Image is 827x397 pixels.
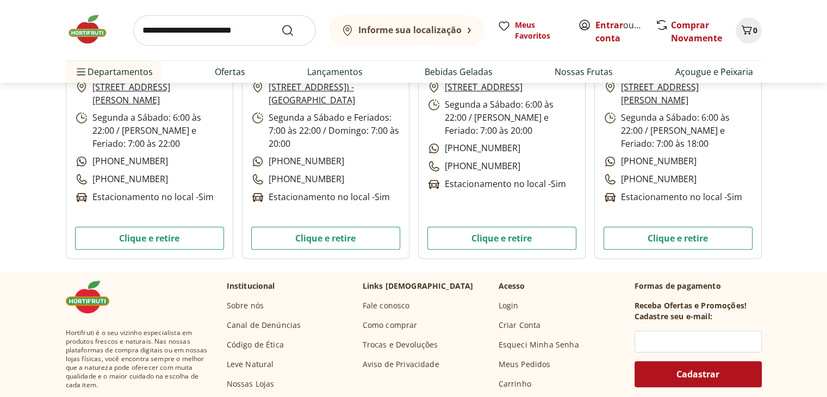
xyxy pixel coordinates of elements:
p: Estacionamento no local - Sim [604,190,742,204]
a: Bebidas Geladas [425,65,493,78]
p: [PHONE_NUMBER] [427,141,520,155]
a: Meus Pedidos [499,359,551,370]
a: Comprar Novamente [671,19,722,44]
button: Clique e retire [75,227,224,250]
span: 0 [753,25,757,35]
a: Trocas e Devoluções [363,339,438,350]
p: Segunda a Sábado e Feriados: 7:00 às 22:00 / Domingo: 7:00 às 20:00 [251,111,400,150]
span: Departamentos [74,59,153,85]
a: Canal de Denúncias [227,320,301,331]
p: [PHONE_NUMBER] [604,154,697,168]
a: Entrar [595,19,623,31]
span: Cadastrar [676,370,719,379]
span: Meus Favoritos [515,20,565,41]
a: Nossas Frutas [555,65,613,78]
button: Clique e retire [427,227,576,250]
a: Carrinho [499,379,531,389]
p: Estacionamento no local - Sim [75,190,214,204]
p: Estacionamento no local - Sim [427,177,566,191]
p: [PHONE_NUMBER] [251,172,344,186]
a: [STREET_ADDRESS]) - [GEOGRAPHIC_DATA] [269,80,400,107]
p: [PHONE_NUMBER] [427,159,520,173]
a: Leve Natural [227,359,274,370]
a: Fale conosco [363,300,410,311]
a: Como comprar [363,320,418,331]
p: Segunda a Sábado: 6:00 às 22:00 / [PERSON_NAME] e Feriado: 7:00 às 18:00 [604,111,753,150]
button: Carrinho [736,17,762,44]
a: Criar Conta [499,320,541,331]
a: Aviso de Privacidade [363,359,439,370]
button: Clique e retire [604,227,753,250]
span: Hortifruti é o seu vizinho especialista em produtos frescos e naturais. Nas nossas plataformas de... [66,328,209,389]
a: Sobre nós [227,300,264,311]
a: Açougue e Peixaria [675,65,753,78]
p: Segunda a Sábado: 6:00 às 22:00 / [PERSON_NAME] e Feriado: 7:00 às 20:00 [427,98,576,137]
button: Clique e retire [251,227,400,250]
p: Acesso [499,281,525,291]
p: [PHONE_NUMBER] [75,154,168,168]
a: Login [499,300,519,311]
a: Código de Ética [227,339,284,350]
h3: Cadastre seu e-mail: [635,311,712,322]
a: Ofertas [215,65,245,78]
p: [PHONE_NUMBER] [604,172,697,186]
img: Hortifruti [66,281,120,313]
p: Institucional [227,281,275,291]
a: Criar conta [595,19,655,44]
span: ou [595,18,644,45]
button: Informe sua localização [329,15,484,46]
a: Meus Favoritos [498,20,565,41]
a: Lançamentos [307,65,363,78]
button: Cadastrar [635,361,762,387]
img: Hortifruti [66,13,120,46]
a: Esqueci Minha Senha [499,339,579,350]
p: Formas de pagamento [635,281,762,291]
p: [PHONE_NUMBER] [251,154,344,168]
input: search [133,15,316,46]
a: Nossas Lojas [227,379,275,389]
button: Submit Search [281,24,307,37]
p: [PHONE_NUMBER] [75,172,168,186]
h3: Receba Ofertas e Promoções! [635,300,747,311]
p: Links [DEMOGRAPHIC_DATA] [363,281,474,291]
p: Estacionamento no local - Sim [251,190,390,204]
a: [STREET_ADDRESS] [445,80,523,94]
a: [STREET_ADDRESS][PERSON_NAME] [92,80,224,107]
button: Menu [74,59,88,85]
b: Informe sua localização [358,24,462,36]
p: Segunda a Sábado: 6:00 às 22:00 / [PERSON_NAME] e Feriado: 7:00 às 22:00 [75,111,224,150]
a: [STREET_ADDRESS][PERSON_NAME] [621,80,753,107]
